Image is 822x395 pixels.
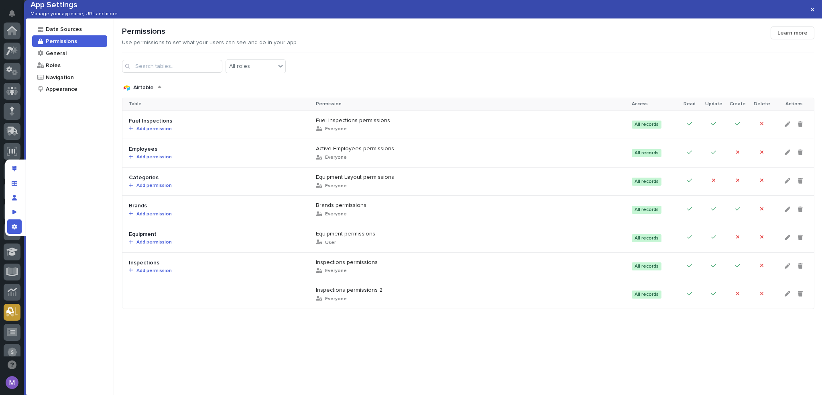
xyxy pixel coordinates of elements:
[316,287,606,294] p: Inspections permissions 2
[322,268,347,273] span: Everyone
[122,98,309,111] td: Table
[316,202,606,209] p: Brands permissions
[129,268,249,274] div: Add permission
[122,39,771,46] div: Use permissions to set what your users can see and do in your app.
[632,291,661,299] div: All records
[702,98,726,111] td: Update
[632,121,661,129] div: All records
[7,205,22,219] div: Preview as
[45,74,74,81] div: Navigation
[122,196,309,224] td: Brands
[45,37,77,45] div: Permissions
[771,27,814,39] a: Learn more
[31,11,119,17] p: Manage your app name, URL and more.
[133,212,172,217] span: Add permission
[316,174,606,181] p: Equipment Layout permissions
[129,239,249,246] div: Add permission
[726,98,750,111] td: Create
[122,253,309,281] td: Inspections
[316,231,606,237] p: Equipment permissions
[133,127,172,131] span: Add permission
[322,184,347,188] span: Everyone
[133,268,172,273] span: Add permission
[122,27,771,36] div: Permissions
[7,176,22,190] div: Manage fields and data
[322,127,347,131] span: Everyone
[45,85,77,93] div: Appearance
[45,61,61,69] div: Roles
[129,154,249,160] div: Add permission
[632,234,661,242] div: All records
[10,10,20,23] div: Notifications
[122,83,814,93] p: Airtable
[122,111,309,139] td: Fuel Inspections
[122,60,222,73] input: Search tables...
[625,98,678,111] td: Access
[122,139,309,168] td: Employees
[7,219,22,234] div: App settings
[777,30,808,36] span: Learn more
[322,297,347,301] span: Everyone
[45,25,82,33] div: Data Sources
[309,98,612,111] td: Permission
[133,240,172,245] span: Add permission
[7,162,22,176] div: Edit layout
[4,374,20,391] button: users-avatar
[45,49,67,57] div: General
[129,183,249,189] div: Add permission
[122,168,309,196] td: Categories
[122,224,309,253] td: Equipment
[322,240,336,245] span: User
[316,117,606,124] p: Fuel Inspections permissions
[322,212,347,217] span: Everyone
[229,63,250,70] div: All roles
[632,149,661,157] div: All records
[678,98,702,111] td: Read
[632,262,661,270] div: All records
[4,356,20,373] button: Open support chat
[7,190,22,205] div: Manage users
[774,98,814,111] td: Actions
[4,5,20,22] button: Notifications
[316,259,606,266] p: Inspections permissions
[322,155,347,160] span: Everyone
[316,145,606,152] p: Active Employees permissions
[750,98,774,111] td: Delete
[632,178,661,186] div: All records
[632,206,661,214] div: All records
[129,126,249,132] div: Add permission
[133,183,172,188] span: Add permission
[129,211,249,217] div: Add permission
[133,155,172,160] span: Add permission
